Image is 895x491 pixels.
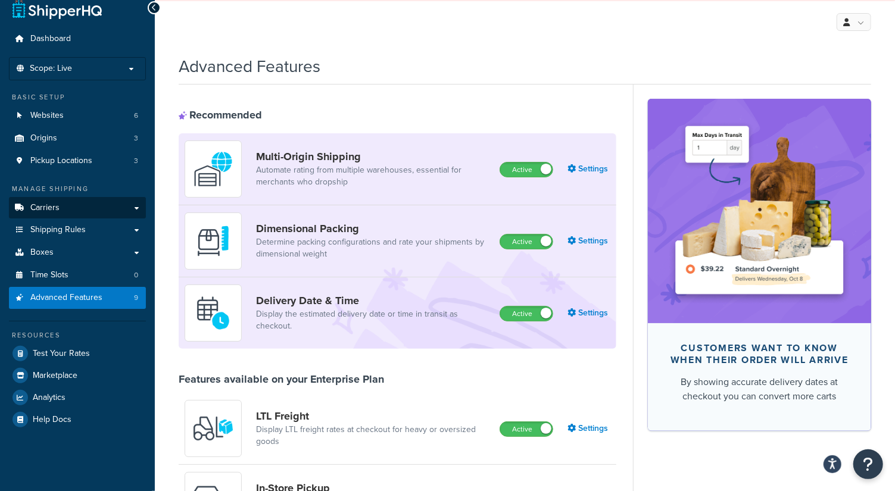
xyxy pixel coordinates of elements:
span: 3 [134,156,138,166]
a: Settings [567,305,610,321]
li: Advanced Features [9,287,146,309]
a: Test Your Rates [9,343,146,364]
a: Dimensional Packing [256,222,490,235]
span: 9 [134,293,138,303]
span: 0 [134,270,138,280]
span: Carriers [30,203,60,213]
a: Help Docs [9,409,146,430]
li: Origins [9,127,146,149]
a: Display LTL freight rates at checkout for heavy or oversized goods [256,424,490,448]
a: Determine packing configurations and rate your shipments by dimensional weight [256,236,490,260]
a: Shipping Rules [9,219,146,241]
span: Analytics [33,393,66,403]
a: Websites6 [9,105,146,127]
span: Boxes [30,248,54,258]
label: Active [500,307,553,321]
span: Marketplace [33,371,77,381]
a: Multi-Origin Shipping [256,150,490,163]
a: Settings [567,420,610,437]
a: Display the estimated delivery date or time in transit as checkout. [256,308,490,332]
span: Websites [30,111,64,121]
a: LTL Freight [256,409,490,423]
li: Websites [9,105,146,127]
a: Dashboard [9,28,146,50]
a: Analytics [9,387,146,408]
span: Shipping Rules [30,225,86,235]
span: Dashboard [30,34,71,44]
div: Customers want to know when their order will arrive [667,342,852,366]
div: Recommended [179,108,262,121]
a: Advanced Features9 [9,287,146,309]
div: By showing accurate delivery dates at checkout you can convert more carts [667,375,852,404]
a: Settings [567,161,610,177]
li: Pickup Locations [9,150,146,172]
span: Scope: Live [30,64,72,74]
label: Active [500,422,553,436]
a: Settings [567,233,610,249]
img: y79ZsPf0fXUFUhFXDzUgf+ktZg5F2+ohG75+v3d2s1D9TjoU8PiyCIluIjV41seZevKCRuEjTPPOKHJsQcmKCXGdfprl3L4q7... [192,408,234,449]
a: Pickup Locations3 [9,150,146,172]
span: Test Your Rates [33,349,90,359]
label: Active [500,162,553,177]
img: feature-image-ddt-36eae7f7280da8017bfb280eaccd9c446f90b1fe08728e4019434db127062ab4.png [666,117,853,305]
a: Boxes [9,242,146,264]
a: Origins3 [9,127,146,149]
span: Pickup Locations [30,156,92,166]
a: Carriers [9,197,146,219]
div: Resources [9,330,146,340]
span: 3 [134,133,138,143]
div: Manage Shipping [9,184,146,194]
img: WatD5o0RtDAAAAAElFTkSuQmCC [192,148,234,190]
a: Automate rating from multiple warehouses, essential for merchants who dropship [256,164,490,188]
span: Origins [30,133,57,143]
li: Time Slots [9,264,146,286]
a: Marketplace [9,365,146,386]
a: Time Slots0 [9,264,146,286]
img: gfkeb5ejjkALwAAAABJRU5ErkJggg== [192,292,234,334]
span: Time Slots [30,270,68,280]
span: 6 [134,111,138,121]
img: DTVBYsAAAAAASUVORK5CYII= [192,220,234,262]
label: Active [500,234,553,249]
span: Help Docs [33,415,71,425]
h1: Advanced Features [179,55,320,78]
button: Open Resource Center [853,449,883,479]
div: Features available on your Enterprise Plan [179,373,384,386]
span: Advanced Features [30,293,102,303]
div: Basic Setup [9,92,146,102]
a: Delivery Date & Time [256,294,490,307]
